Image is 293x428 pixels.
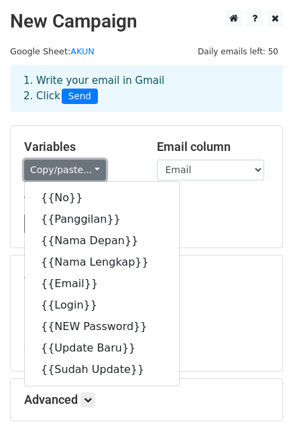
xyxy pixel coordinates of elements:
[62,89,98,105] span: Send
[25,209,179,230] a: {{Panggilan}}
[25,273,179,295] a: {{Email}}
[13,73,280,104] div: 1. Write your email in Gmail 2. Click
[25,252,179,273] a: {{Nama Lengkap}}
[193,44,283,59] span: Daily emails left: 50
[25,295,179,316] a: {{Login}}
[70,46,95,56] a: AKUN
[193,46,283,56] a: Daily emails left: 50
[226,364,293,428] iframe: Chat Widget
[157,140,270,154] h5: Email column
[25,316,179,337] a: {{NEW Password}}
[10,46,95,56] small: Google Sheet:
[25,230,179,252] a: {{Nama Depan}}
[24,140,137,154] h5: Variables
[25,337,179,359] a: {{Update Baru}}
[24,392,269,407] h5: Advanced
[25,187,179,209] a: {{No}}
[10,10,283,33] h2: New Campaign
[25,359,179,380] a: {{Sudah Update}}
[24,160,106,180] a: Copy/paste...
